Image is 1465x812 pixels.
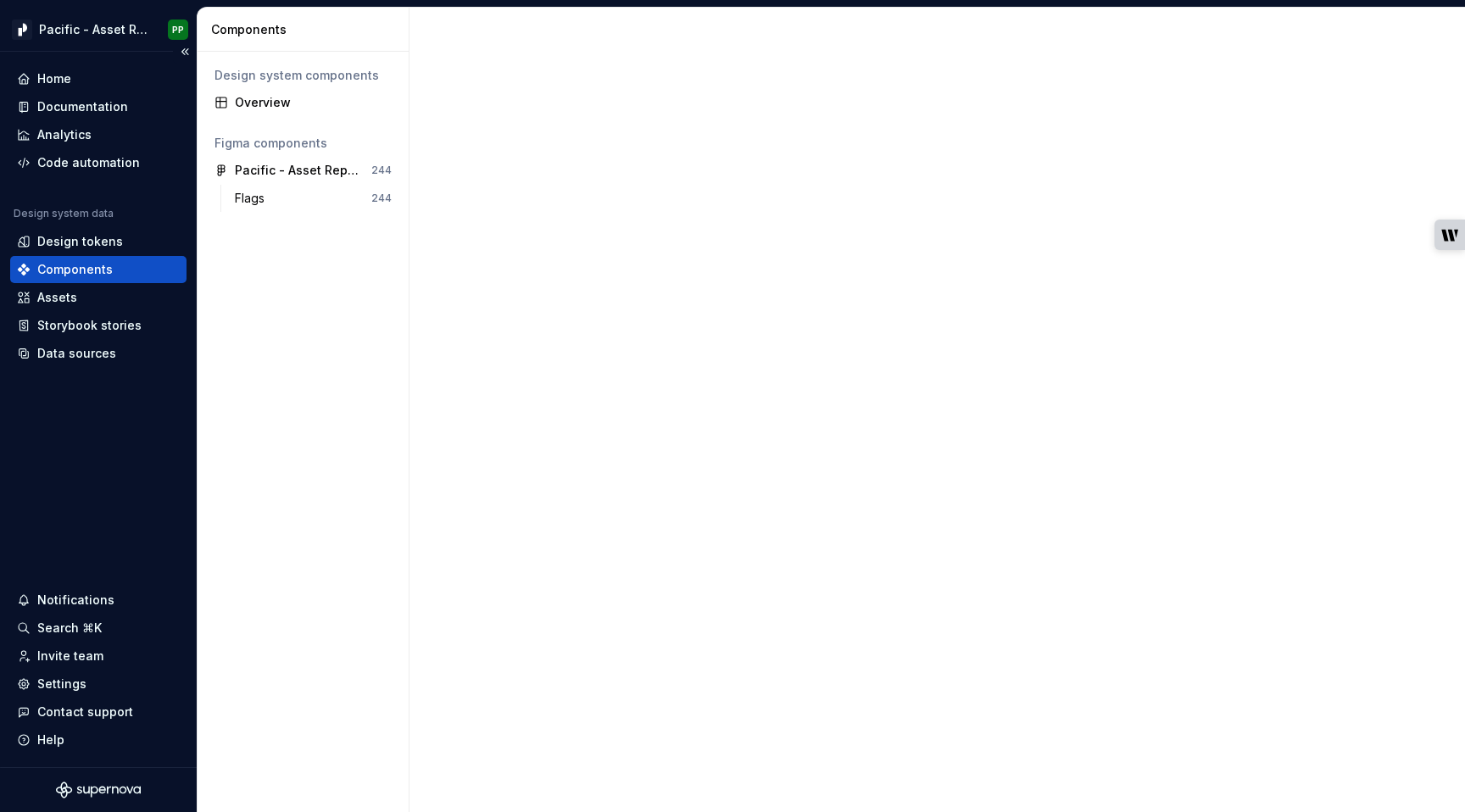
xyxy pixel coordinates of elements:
div: Figma components [214,135,392,152]
a: Assets [10,284,187,311]
div: Search ⌘K [37,620,102,637]
button: Notifications [10,587,187,614]
div: Design system data [14,207,114,220]
a: Data sources [10,340,187,367]
div: Notifications [37,592,114,609]
a: Storybook stories [10,312,187,339]
a: Pacific - Asset Repository (Flags)244 [208,157,398,184]
div: PP [172,23,184,36]
div: Overview [235,94,392,111]
div: Flags [235,190,271,207]
div: Components [37,261,113,278]
a: Settings [10,670,187,698]
div: Components [211,21,402,38]
div: Design system components [214,67,392,84]
div: Pacific - Asset Repository (Flags) [235,162,361,179]
a: Design tokens [10,228,187,255]
img: 8d0dbd7b-a897-4c39-8ca0-62fbda938e11.png [12,19,32,40]
div: Invite team [37,648,103,665]
div: Storybook stories [37,317,142,334]
div: Settings [37,676,86,692]
div: Documentation [37,98,128,115]
div: Pacific - Asset Repository (Flags) [39,21,148,38]
div: Design tokens [37,233,123,250]
a: Overview [208,89,398,116]
div: Contact support [37,704,133,720]
button: Contact support [10,698,187,726]
div: Assets [37,289,77,306]
a: Analytics [10,121,187,148]
a: Invite team [10,642,187,670]
div: Help [37,731,64,748]
button: Pacific - Asset Repository (Flags)PP [3,11,193,47]
div: Data sources [37,345,116,362]
a: Flags244 [228,185,398,212]
button: Help [10,726,187,754]
a: Code automation [10,149,187,176]
button: Search ⌘K [10,615,187,642]
a: Documentation [10,93,187,120]
svg: Supernova Logo [56,781,141,798]
div: 244 [371,164,392,177]
div: Analytics [37,126,92,143]
a: Home [10,65,187,92]
div: Code automation [37,154,140,171]
div: Home [37,70,71,87]
div: 244 [371,192,392,205]
a: Components [10,256,187,283]
button: Collapse sidebar [173,40,197,64]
